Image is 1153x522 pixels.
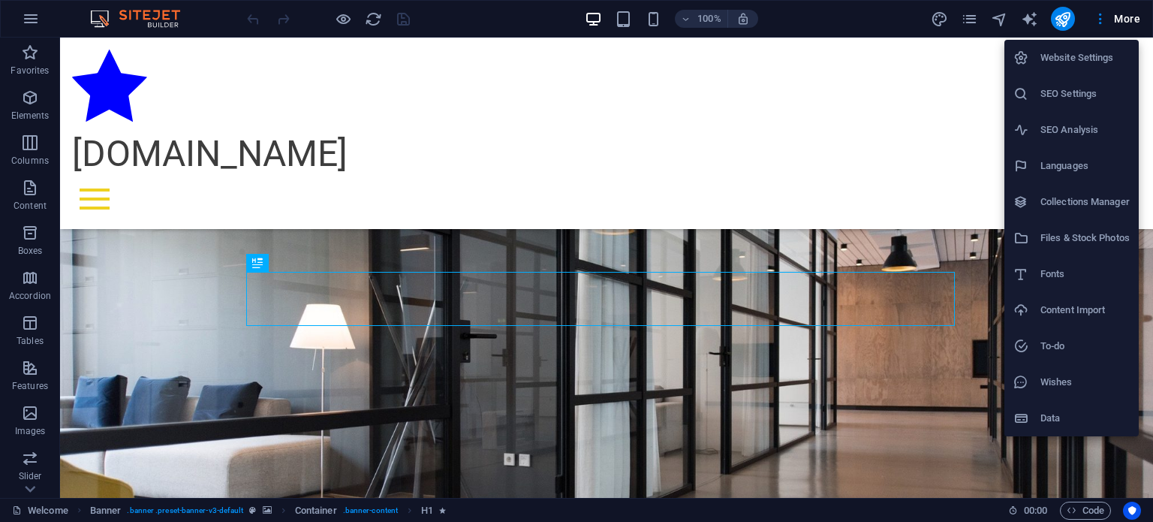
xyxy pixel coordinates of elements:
[1040,409,1130,427] h6: Data
[1040,85,1130,103] h6: SEO Settings
[1040,229,1130,247] h6: Files & Stock Photos
[1040,265,1130,283] h6: Fonts
[1040,373,1130,391] h6: Wishes
[1040,157,1130,175] h6: Languages
[1040,301,1130,319] h6: Content Import
[1040,121,1130,139] h6: SEO Analysis
[1040,49,1130,67] h6: Website Settings
[1040,337,1130,355] h6: To-do
[1040,193,1130,211] h6: Collections Manager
